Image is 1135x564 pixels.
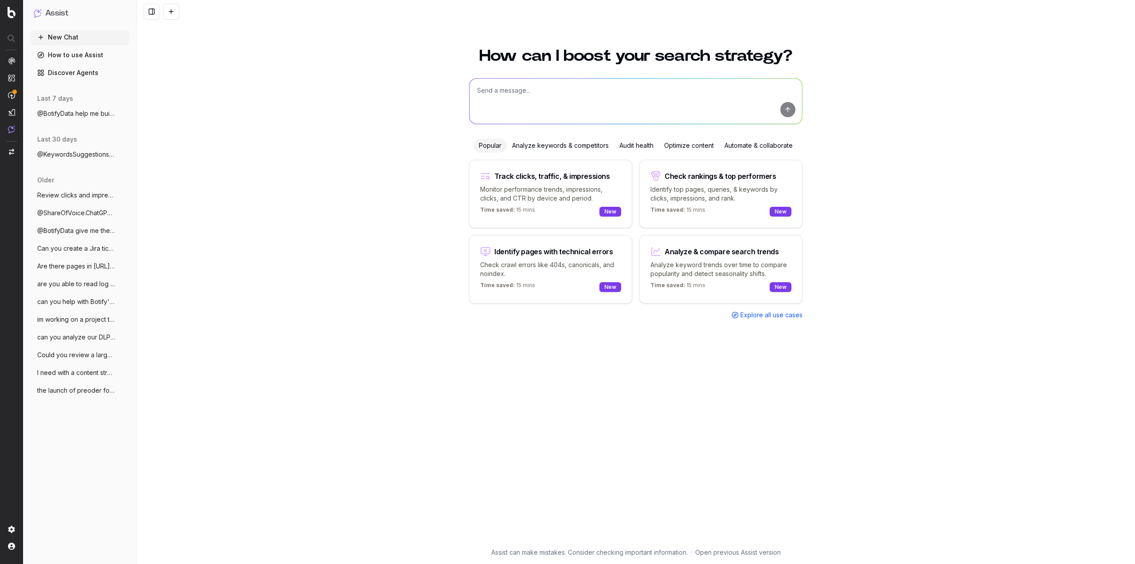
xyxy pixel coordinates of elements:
[480,185,621,203] p: Monitor performance trends, impressions, clicks, and CTR by device and period.
[8,526,15,533] img: Setting
[30,295,129,309] button: can you help with Botify's advanced URL
[30,147,129,162] button: @KeywordsSuggestions help me find the an
[37,280,115,288] span: are you able to read log data from our a
[30,348,129,362] button: Could you review a large list of keywods
[480,282,515,288] span: Time saved:
[37,333,115,342] span: can you analyze our DLP page segment and
[480,206,535,217] p: 15 mins
[650,185,791,203] p: Identify top pages, queries, & keywords by clicks, impressions, and rank.
[30,277,129,291] button: are you able to read log data from our a
[30,106,129,121] button: @BotifyData help me build a real keyword
[719,138,798,153] div: Automate & collaborate
[30,312,129,327] button: im working on a project to build localiz
[37,226,115,235] span: @BotifyData give me the avg page rank fo
[8,74,15,82] img: Intelligence
[474,138,507,153] div: Popular
[8,7,16,18] img: Botify logo
[37,135,77,144] span: last 30 days
[45,7,68,20] h1: Assist
[34,7,126,20] button: Assist
[491,548,688,557] p: Assist can make mistakes. Consider checking important information.
[8,126,15,133] img: Assist
[30,206,129,220] button: @ShareOfVoice.ChatGPT what's [DOMAIN_NAME]'
[659,138,719,153] div: Optimize content
[37,368,115,377] span: I need with a content strategy and keywo
[740,311,802,319] span: Explore all use cases
[37,209,115,217] span: @ShareOfVoice.ChatGPT what's [DOMAIN_NAME]'
[30,224,129,238] button: @BotifyData give me the avg page rank fo
[8,543,15,550] img: My account
[494,173,610,180] div: Track clicks, traffic, & impressions
[8,109,15,116] img: Studio
[650,282,685,288] span: Time saved:
[650,206,705,217] p: 15 mins
[480,260,621,278] p: Check crawl errors like 404s, canonicals, and noindex.
[30,241,129,256] button: Can you create a Jira ticket for removin
[37,297,115,306] span: can you help with Botify's advanced URL
[770,282,791,292] div: New
[494,248,613,255] div: Identify pages with technical errors
[37,176,54,185] span: older
[30,30,129,44] button: New Chat
[665,248,779,255] div: Analyze & compare search trends
[770,207,791,217] div: New
[30,259,129,273] button: Are there pages in [URL][DOMAIN_NAME]
[30,66,129,80] a: Discover Agents
[8,57,15,64] img: Analytics
[30,383,129,398] button: the launch of preoder for nintendo swich
[650,260,791,278] p: Analyze keyword trends over time to compare popularity and detect seasonality shifts.
[37,150,115,159] span: @KeywordsSuggestions help me find the an
[599,282,621,292] div: New
[34,9,42,17] img: Assist
[695,548,781,557] a: Open previous Assist version
[37,191,115,200] span: Review clicks and impression for the las
[30,330,129,344] button: can you analyze our DLP page segment and
[37,315,115,324] span: im working on a project to build localiz
[30,48,129,62] a: How to use Assist
[9,149,14,155] img: Switch project
[8,91,15,99] img: Activation
[30,188,129,202] button: Review clicks and impression for the las
[650,206,685,213] span: Time saved:
[480,282,535,292] p: 15 mins
[469,48,802,64] h1: How can I boost your search strategy?
[37,262,115,271] span: Are there pages in [URL][DOMAIN_NAME]
[650,282,705,292] p: 15 mins
[665,173,776,180] div: Check rankings & top performers
[732,311,802,319] a: Explore all use cases
[37,244,115,253] span: Can you create a Jira ticket for removin
[30,366,129,380] button: I need with a content strategy and keywo
[614,138,659,153] div: Audit health
[37,94,73,103] span: last 7 days
[507,138,614,153] div: Analyze keywords & competitors
[37,386,115,395] span: the launch of preoder for nintendo swich
[37,351,115,359] span: Could you review a large list of keywods
[599,207,621,217] div: New
[37,109,115,118] span: @BotifyData help me build a real keyword
[480,206,515,213] span: Time saved:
